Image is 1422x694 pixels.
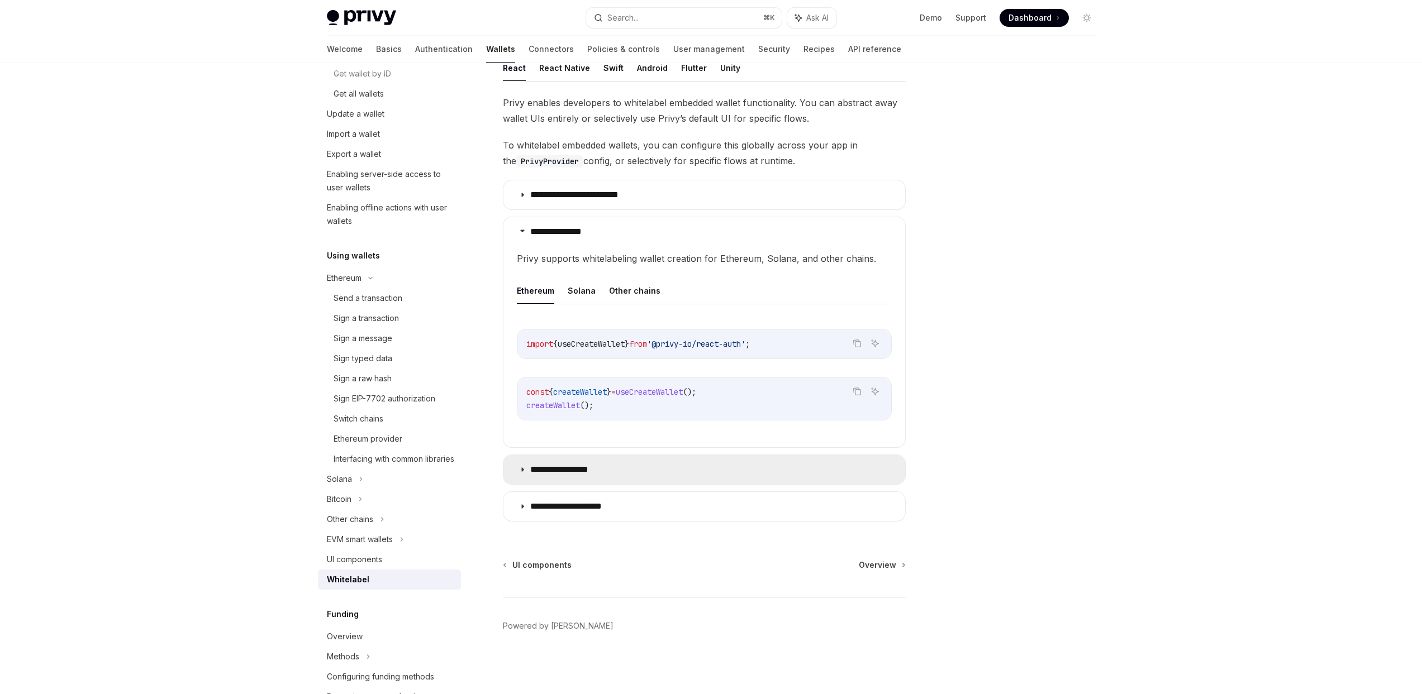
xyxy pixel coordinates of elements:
[503,217,906,448] details: **** **** *****Privy supports whitelabeling wallet creation for Ethereum, Solana, and other chain...
[955,12,986,23] a: Support
[376,36,402,63] a: Basics
[625,339,629,349] span: }
[529,36,574,63] a: Connectors
[318,288,461,308] a: Send a transaction
[683,387,696,397] span: ();
[334,412,383,425] div: Switch chains
[745,339,750,349] span: ;
[327,650,359,663] div: Methods
[504,559,572,571] a: UI components
[673,36,745,63] a: User management
[568,277,596,304] button: Solana
[327,147,381,161] div: Export a wallet
[318,389,461,409] a: Sign EIP-7702 authorization
[609,277,660,304] button: Other chains
[318,104,461,124] a: Update a wallet
[558,339,625,349] span: useCreateWallet
[516,155,583,167] code: PrivyProvider
[318,626,461,647] a: Overview
[850,336,864,351] button: Copy the contents from the code block
[607,387,611,397] span: }
[553,387,607,397] span: createWallet
[318,124,461,144] a: Import a wallet
[553,339,558,349] span: {
[318,198,461,231] a: Enabling offline actions with user wallets
[868,384,882,399] button: Ask AI
[517,277,554,304] button: Ethereum
[859,559,905,571] a: Overview
[334,312,399,325] div: Sign a transaction
[611,387,616,397] span: =
[503,137,906,169] span: To whitelabel embedded wallets, you can configure this globally across your app in the config, or...
[334,332,392,345] div: Sign a message
[318,164,461,198] a: Enabling server-side access to user wallets
[327,201,454,228] div: Enabling offline actions with user wallets
[334,352,392,365] div: Sign typed data
[503,95,906,126] span: Privy enables developers to whitelabel embedded wallet functionality. You can abstract away walle...
[318,429,461,449] a: Ethereum provider
[681,55,707,81] button: Flutter
[334,291,402,305] div: Send a transaction
[526,339,553,349] span: import
[318,368,461,389] a: Sign a raw hash
[803,36,835,63] a: Recipes
[637,55,668,81] button: Android
[327,472,352,486] div: Solana
[1009,12,1052,23] span: Dashboard
[318,667,461,687] a: Configuring funding methods
[318,308,461,328] a: Sign a transaction
[327,492,351,506] div: Bitcoin
[526,400,580,410] span: createWallet
[327,271,362,285] div: Ethereum
[517,251,892,266] span: Privy supports whitelabeling wallet creation for Ethereum, Solana, and other chains.
[327,630,363,643] div: Overview
[603,55,624,81] button: Swift
[318,449,461,469] a: Interfacing with common libraries
[327,167,454,194] div: Enabling server-side access to user wallets
[806,12,829,23] span: Ask AI
[503,620,613,631] a: Powered by [PERSON_NAME]
[763,13,775,22] span: ⌘ K
[327,127,380,141] div: Import a wallet
[848,36,901,63] a: API reference
[616,387,683,397] span: useCreateWallet
[587,36,660,63] a: Policies & controls
[580,400,593,410] span: ();
[503,55,526,81] button: React
[327,670,434,683] div: Configuring funding methods
[334,392,435,405] div: Sign EIP-7702 authorization
[318,569,461,590] a: Whitelabel
[415,36,473,63] a: Authentication
[327,10,396,26] img: light logo
[327,249,380,262] h5: Using wallets
[327,553,382,566] div: UI components
[607,11,639,25] div: Search...
[327,573,369,586] div: Whitelabel
[920,12,942,23] a: Demo
[850,384,864,399] button: Copy the contents from the code block
[334,432,402,446] div: Ethereum provider
[327,107,384,121] div: Update a wallet
[512,559,572,571] span: UI components
[327,513,373,526] div: Other chains
[327,36,363,63] a: Welcome
[318,84,461,104] a: Get all wallets
[720,55,740,81] button: Unity
[318,348,461,368] a: Sign typed data
[318,328,461,348] a: Sign a message
[629,339,647,349] span: from
[318,549,461,569] a: UI components
[586,8,782,28] button: Search...⌘K
[647,339,745,349] span: '@privy-io/react-auth'
[1000,9,1069,27] a: Dashboard
[318,144,461,164] a: Export a wallet
[787,8,836,28] button: Ask AI
[327,607,359,621] h5: Funding
[526,387,549,397] span: const
[334,87,384,100] div: Get all wallets
[758,36,790,63] a: Security
[549,387,553,397] span: {
[334,452,454,466] div: Interfacing with common libraries
[318,409,461,429] a: Switch chains
[868,336,882,351] button: Ask AI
